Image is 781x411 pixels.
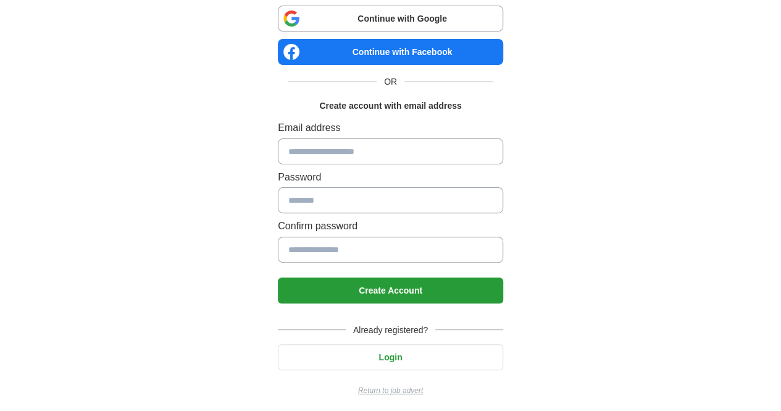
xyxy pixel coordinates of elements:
[278,39,503,65] a: Continue with Facebook
[278,385,503,397] a: Return to job advert
[278,278,503,303] button: Create Account
[346,323,435,337] span: Already registered?
[278,218,503,234] label: Confirm password
[319,99,461,112] h1: Create account with email address
[278,6,503,32] a: Continue with Google
[278,120,503,136] label: Email address
[278,169,503,185] label: Password
[278,344,503,370] button: Login
[377,75,404,88] span: OR
[278,352,503,362] a: Login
